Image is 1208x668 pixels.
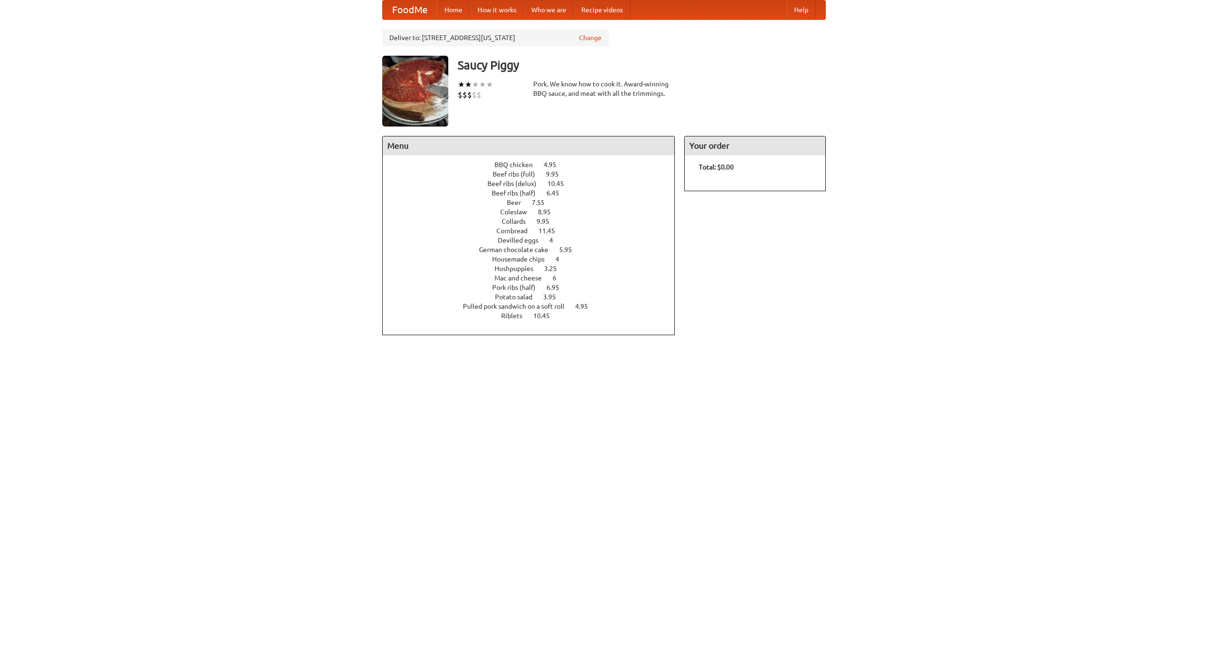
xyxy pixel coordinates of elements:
li: ★ [486,79,493,90]
span: 4 [555,255,569,263]
a: Recipe videos [574,0,630,19]
div: Pork. We know how to cook it. Award-winning BBQ sauce, and meat with all the trimmings. [533,79,675,98]
a: Hushpuppies 3.25 [495,265,574,272]
a: Home [437,0,470,19]
a: Cornbread 11.45 [496,227,572,235]
h3: Saucy Piggy [458,56,826,75]
a: Beef ribs (delux) 10.45 [487,180,581,187]
li: ★ [465,79,472,90]
a: Beef ribs (full) 9.95 [493,170,576,178]
span: Beef ribs (half) [492,189,545,197]
a: Beef ribs (half) 6.45 [492,189,577,197]
span: Collards [502,218,535,225]
li: $ [472,90,477,100]
a: Housemade chips 4 [492,255,577,263]
span: 4.95 [575,303,597,310]
span: 8.95 [538,208,560,216]
a: BBQ chicken 4.95 [495,161,574,169]
a: Pork ribs (half) 6.95 [492,284,577,291]
a: Collards 9.95 [502,218,567,225]
span: Beer [507,199,530,206]
a: Mac and cheese 6 [495,274,574,282]
a: FoodMe [383,0,437,19]
a: Potato salad 3.95 [495,293,573,301]
span: Hushpuppies [495,265,543,272]
img: angular.jpg [382,56,448,127]
li: $ [467,90,472,100]
span: 4.95 [544,161,566,169]
span: Cornbread [496,227,537,235]
span: 7.55 [532,199,554,206]
span: Pulled pork sandwich on a soft roll [463,303,574,310]
li: $ [477,90,481,100]
span: Mac and cheese [495,274,551,282]
span: 6.95 [546,284,569,291]
span: Pork ribs (half) [492,284,545,291]
a: Devilled eggs 4 [498,237,570,244]
span: Potato salad [495,293,542,301]
div: Deliver to: [STREET_ADDRESS][US_STATE] [382,29,609,46]
a: How it works [470,0,524,19]
a: Help [787,0,816,19]
span: 3.25 [544,265,566,272]
li: ★ [479,79,486,90]
span: 11.45 [538,227,564,235]
span: German chocolate cake [479,246,558,254]
span: Beef ribs (full) [493,170,545,178]
a: Change [579,33,602,42]
b: Total: $0.00 [699,163,734,171]
span: Coleslaw [500,208,537,216]
span: Housemade chips [492,255,554,263]
a: Beer 7.55 [507,199,562,206]
span: 10.45 [533,312,559,320]
h4: Menu [383,136,674,155]
span: 3.95 [543,293,565,301]
span: 9.95 [546,170,568,178]
li: $ [462,90,467,100]
span: Riblets [501,312,532,320]
span: 9.95 [537,218,559,225]
li: ★ [458,79,465,90]
a: Coleslaw 8.95 [500,208,568,216]
li: ★ [472,79,479,90]
a: Riblets 10.45 [501,312,567,320]
span: 6.45 [546,189,569,197]
span: Beef ribs (delux) [487,180,546,187]
span: Devilled eggs [498,237,548,244]
li: $ [458,90,462,100]
a: Who we are [524,0,574,19]
span: 5.95 [559,246,581,254]
a: German chocolate cake 5.95 [479,246,589,254]
span: 10.45 [547,180,573,187]
span: 4 [549,237,562,244]
a: Pulled pork sandwich on a soft roll 4.95 [463,303,605,310]
span: 6 [553,274,566,282]
span: BBQ chicken [495,161,542,169]
h4: Your order [685,136,825,155]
